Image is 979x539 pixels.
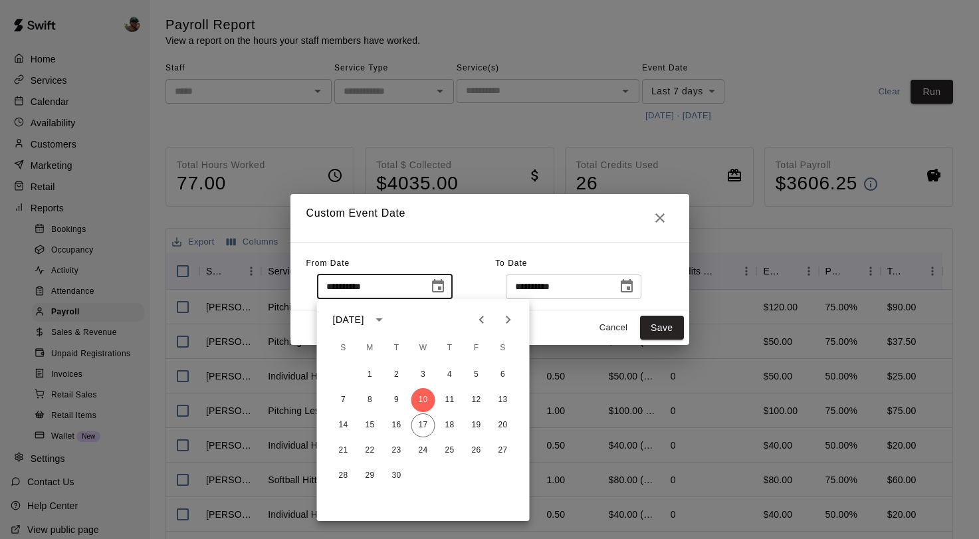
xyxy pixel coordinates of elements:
span: Sunday [332,335,356,362]
button: Next month [495,306,522,333]
button: Choose date, selected date is Sep 17, 2025 [613,273,640,300]
button: 3 [411,363,435,387]
button: calendar view is open, switch to year view [368,308,391,331]
span: From Date [306,259,350,268]
button: 28 [332,464,356,488]
button: 21 [332,439,356,463]
button: Previous month [469,306,495,333]
button: 11 [438,388,462,412]
button: 25 [438,439,462,463]
button: Cancel [592,318,635,338]
button: 30 [385,464,409,488]
span: Wednesday [411,335,435,362]
button: 14 [332,413,356,437]
button: 19 [465,413,489,437]
button: 13 [491,388,515,412]
button: Close [647,205,673,231]
button: 5 [465,363,489,387]
button: 7 [332,388,356,412]
button: 9 [385,388,409,412]
button: 12 [465,388,489,412]
button: 15 [358,413,382,437]
button: 27 [491,439,515,463]
h2: Custom Event Date [290,194,689,242]
button: 29 [358,464,382,488]
span: Thursday [438,335,462,362]
div: [DATE] [333,313,364,327]
button: 10 [411,388,435,412]
button: 23 [385,439,409,463]
span: Tuesday [385,335,409,362]
button: 18 [438,413,462,437]
button: 20 [491,413,515,437]
button: 17 [411,413,435,437]
button: 4 [438,363,462,387]
span: Saturday [491,335,515,362]
button: Choose date, selected date is Sep 10, 2025 [425,273,451,300]
button: 26 [465,439,489,463]
button: 16 [385,413,409,437]
span: Friday [465,335,489,362]
span: Monday [358,335,382,362]
button: 22 [358,439,382,463]
button: Save [640,316,684,340]
button: 8 [358,388,382,412]
button: 6 [491,363,515,387]
button: 2 [385,363,409,387]
button: 1 [358,363,382,387]
button: 24 [411,439,435,463]
span: To Date [495,259,527,268]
